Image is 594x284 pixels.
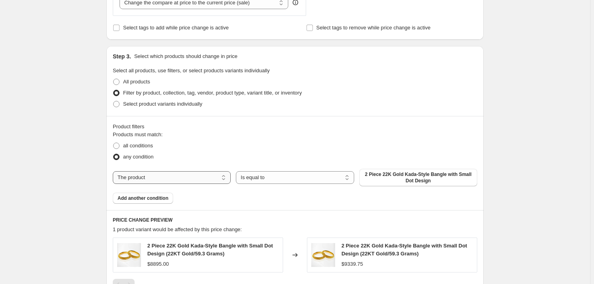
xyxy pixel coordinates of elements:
[341,243,467,257] span: 2 Piece 22K Gold Kada-Style Bangle with Small Dot Design (22KT Gold/59.3 Grams)
[113,68,270,73] span: Select all products, use filters, or select products variants individually
[123,154,154,160] span: any condition
[118,195,168,201] span: Add another condition
[147,243,273,257] span: 2 Piece 22K Gold Kada-Style Bangle with Small Dot Design (22KT Gold/59.3 Grams)
[123,101,202,107] span: Select product variants individually
[117,243,141,267] img: bangle01_80x.jpg
[123,79,150,85] span: All products
[113,226,242,232] span: 1 product variant would be affected by this price change:
[364,171,472,184] span: 2 Piece 22K Gold Kada-Style Bangle with Small Dot Design
[113,193,173,204] button: Add another condition
[123,143,153,149] span: all conditions
[316,25,431,31] span: Select tags to remove while price change is active
[341,260,363,268] div: $9339.75
[123,25,229,31] span: Select tags to add while price change is active
[113,217,477,223] h6: PRICE CHANGE PREVIEW
[311,243,335,267] img: bangle01_80x.jpg
[147,260,169,268] div: $8895.00
[134,52,237,60] p: Select which products should change in price
[113,131,163,137] span: Products must match:
[359,169,477,186] button: 2 Piece 22K Gold Kada-Style Bangle with Small Dot Design
[113,52,131,60] h2: Step 3.
[113,123,477,131] div: Product filters
[123,90,302,96] span: Filter by product, collection, tag, vendor, product type, variant title, or inventory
